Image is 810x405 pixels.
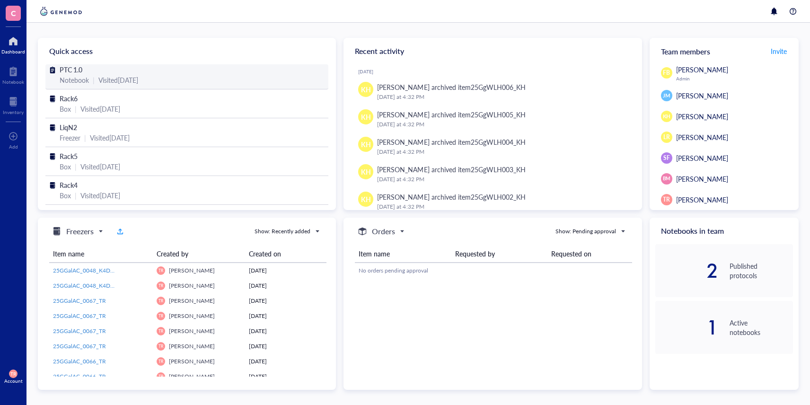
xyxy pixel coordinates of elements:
[53,312,106,320] span: 25GGalAC_0067_TR
[2,64,24,85] a: Notebook
[547,245,632,263] th: Requested on
[53,342,149,351] a: 25GGalAC_0067_TR
[9,144,18,150] div: Add
[53,282,142,290] span: 25GGalAC_0048_K4DT_HIPP_bulk
[75,190,77,201] div: |
[60,123,77,132] span: LiqN2
[169,297,215,305] span: [PERSON_NAME]
[377,175,626,184] div: [DATE] at 4:32 PM
[75,161,77,172] div: |
[249,297,323,305] div: [DATE]
[80,104,120,114] div: Visited [DATE]
[361,112,371,122] span: KH
[49,245,153,263] th: Item name
[663,133,670,141] span: LR
[770,44,787,59] a: Invite
[53,266,146,274] span: 25GGalAC_0048_K4DT_ROSA_bulk
[676,91,728,100] span: [PERSON_NAME]
[771,46,787,56] span: Invite
[4,378,23,384] div: Account
[471,165,526,174] div: 25GgWLH003_KH
[60,104,71,114] div: Box
[361,139,371,150] span: KH
[169,266,215,274] span: [PERSON_NAME]
[80,190,120,201] div: Visited [DATE]
[53,357,149,366] a: 25GGalAC_0066_TR
[53,297,106,305] span: 25GGalAC_0067_TR
[245,245,326,263] th: Created on
[158,299,163,303] span: TR
[655,320,719,335] div: 1
[53,297,149,305] a: 25GGalAC_0067_TR
[377,82,525,92] div: [PERSON_NAME] archived item
[377,192,525,202] div: [PERSON_NAME] archived item
[471,110,526,119] div: 25GgWLH005_KH
[555,227,616,236] div: Show: Pending approval
[53,342,106,350] span: 25GGalAC_0067_TR
[66,226,94,237] h5: Freezers
[663,154,670,162] span: SF
[663,195,670,204] span: TR
[169,327,215,335] span: [PERSON_NAME]
[75,104,77,114] div: |
[676,195,728,204] span: [PERSON_NAME]
[255,227,310,236] div: Show: Recently added
[90,132,130,143] div: Visited [DATE]
[169,372,215,380] span: [PERSON_NAME]
[471,192,526,202] div: 25GgWLH002_KH
[676,112,728,121] span: [PERSON_NAME]
[730,261,793,280] div: Published protocols
[3,94,24,115] a: Inventory
[158,329,163,334] span: TR
[153,245,245,263] th: Created by
[158,283,163,288] span: TR
[372,226,395,237] h5: Orders
[1,34,25,54] a: Dashboard
[38,6,84,17] img: genemod-logo
[1,49,25,54] div: Dashboard
[169,342,215,350] span: [PERSON_NAME]
[158,268,163,273] span: TR
[53,266,149,275] a: 25GGalAC_0048_K4DT_ROSA_bulk
[676,153,728,163] span: [PERSON_NAME]
[169,282,215,290] span: [PERSON_NAME]
[53,312,149,320] a: 25GGalAC_0067_TR
[53,327,149,335] a: 25GGalAC_0067_TR
[60,151,78,161] span: Rack5
[663,92,670,100] span: JM
[730,318,793,337] div: Active notebooks
[471,82,526,92] div: 25GgWLH006_KH
[355,245,451,263] th: Item name
[158,344,163,349] span: TR
[249,372,323,381] div: [DATE]
[53,372,149,381] a: 25GGalAC_0066_TR
[98,75,138,85] div: Visited [DATE]
[53,372,106,380] span: 25GGalAC_0066_TR
[38,38,336,64] div: Quick access
[377,137,525,147] div: [PERSON_NAME] archived item
[249,357,323,366] div: [DATE]
[676,174,728,184] span: [PERSON_NAME]
[60,132,80,143] div: Freezer
[60,65,82,74] span: PTC 1.0
[10,371,16,377] span: TR
[84,132,86,143] div: |
[158,374,163,379] span: TR
[249,342,323,351] div: [DATE]
[361,84,371,95] span: KH
[663,113,670,121] span: KH
[361,167,371,177] span: KH
[3,109,24,115] div: Inventory
[169,357,215,365] span: [PERSON_NAME]
[169,312,215,320] span: [PERSON_NAME]
[663,69,670,77] span: FB
[11,7,16,19] span: C
[361,194,371,204] span: KH
[53,327,106,335] span: 25GGalAC_0067_TR
[377,92,626,102] div: [DATE] at 4:32 PM
[358,69,634,74] div: [DATE]
[676,76,793,81] div: Admin
[60,94,78,103] span: Rack6
[249,327,323,335] div: [DATE]
[650,38,799,64] div: Team members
